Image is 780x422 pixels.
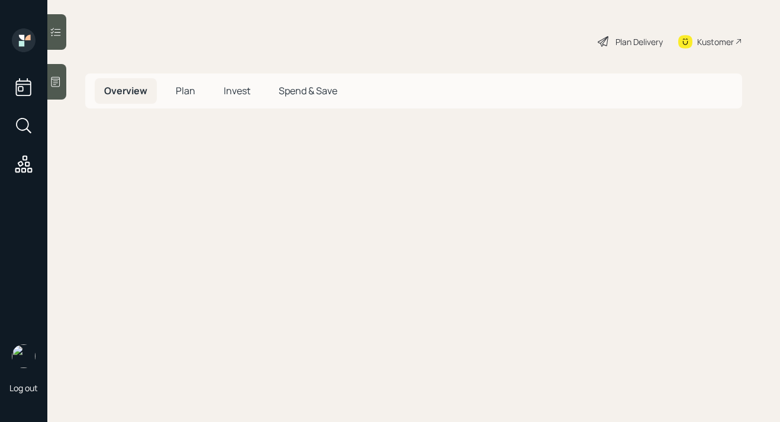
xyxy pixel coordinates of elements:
[279,84,337,97] span: Spend & Save
[615,36,663,48] div: Plan Delivery
[104,84,147,97] span: Overview
[176,84,195,97] span: Plan
[9,382,38,394] div: Log out
[12,344,36,368] img: michael-russo-headshot.png
[697,36,734,48] div: Kustomer
[224,84,250,97] span: Invest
